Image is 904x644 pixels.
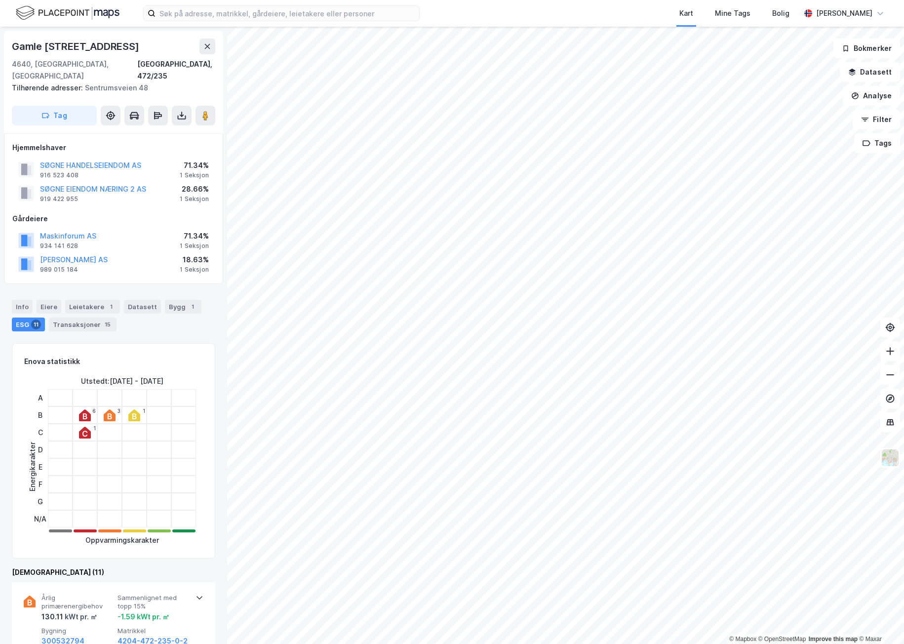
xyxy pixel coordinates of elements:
[81,375,163,387] div: Utstedt : [DATE] - [DATE]
[180,171,209,179] div: 1 Seksjon
[34,441,46,458] div: D
[180,242,209,250] div: 1 Seksjon
[188,302,197,312] div: 1
[137,58,215,82] div: [GEOGRAPHIC_DATA], 472/235
[49,318,117,331] div: Transaksjoner
[40,171,79,179] div: 916 523 408
[180,160,209,171] div: 71.34%
[165,300,201,314] div: Bygg
[758,636,806,643] a: OpenStreetMap
[853,110,900,129] button: Filter
[31,320,41,329] div: 11
[180,254,209,266] div: 18.63%
[12,213,215,225] div: Gårdeiere
[34,389,46,406] div: A
[180,230,209,242] div: 71.34%
[855,597,904,644] div: Kontrollprogram for chat
[12,82,207,94] div: Sentrumsveien 48
[840,62,900,82] button: Datasett
[40,266,78,274] div: 989 015 184
[12,318,45,331] div: ESG
[12,300,33,314] div: Info
[854,133,900,153] button: Tags
[41,594,114,611] span: Årlig primærenergibehov
[12,83,85,92] span: Tilhørende adresser:
[715,7,750,19] div: Mine Tags
[12,39,141,54] div: Gamle [STREET_ADDRESS]
[40,195,78,203] div: 919 422 955
[729,636,756,643] a: Mapbox
[103,320,113,329] div: 15
[24,356,80,367] div: Enova statistikk
[843,86,900,106] button: Analyse
[34,476,46,493] div: F
[772,7,789,19] div: Bolig
[180,183,209,195] div: 28.66%
[34,510,46,527] div: N/A
[16,4,119,22] img: logo.f888ab2527a4732fd821a326f86c7f29.svg
[816,7,872,19] div: [PERSON_NAME]
[118,611,169,623] div: -1.59 kWt pr. ㎡
[118,408,120,414] div: 3
[118,627,190,635] span: Matrikkel
[34,406,46,424] div: B
[12,58,137,82] div: 4640, [GEOGRAPHIC_DATA], [GEOGRAPHIC_DATA]
[41,611,97,623] div: 130.11
[855,597,904,644] iframe: Chat Widget
[143,408,145,414] div: 1
[37,300,61,314] div: Eiere
[34,458,46,476] div: E
[156,6,419,21] input: Søk på adresse, matrikkel, gårdeiere, leietakere eller personer
[833,39,900,58] button: Bokmerker
[180,266,209,274] div: 1 Seksjon
[65,300,120,314] div: Leietakere
[93,425,96,431] div: 1
[12,566,215,578] div: [DEMOGRAPHIC_DATA] (11)
[118,594,190,611] span: Sammenlignet med topp 15%
[124,300,161,314] div: Datasett
[34,424,46,441] div: C
[809,636,858,643] a: Improve this map
[180,195,209,203] div: 1 Seksjon
[63,611,97,623] div: kWt pr. ㎡
[85,534,159,546] div: Oppvarmingskarakter
[92,408,96,414] div: 6
[881,448,900,467] img: Z
[106,302,116,312] div: 1
[40,242,78,250] div: 934 141 628
[34,493,46,510] div: G
[12,106,97,125] button: Tag
[679,7,693,19] div: Kart
[12,142,215,154] div: Hjemmelshaver
[27,442,39,491] div: Energikarakter
[41,627,114,635] span: Bygning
